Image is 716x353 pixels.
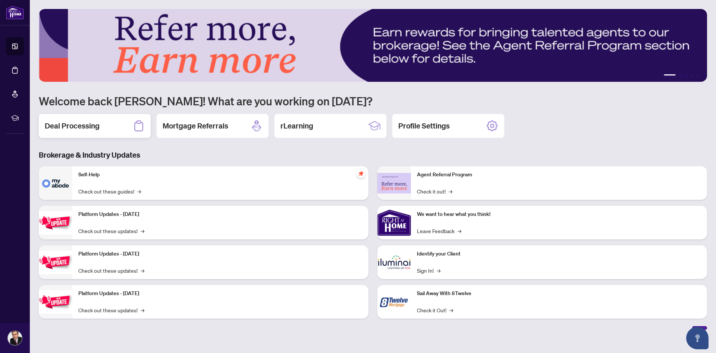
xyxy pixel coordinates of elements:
img: Platform Updates - July 21, 2025 [39,211,72,235]
img: Platform Updates - July 8, 2025 [39,251,72,274]
h2: Mortgage Referrals [163,121,228,131]
span: → [437,266,440,275]
img: Self-Help [39,166,72,200]
button: 5 [697,74,700,77]
span: → [449,306,453,314]
p: Platform Updates - [DATE] [78,210,362,219]
p: Agent Referral Program [417,171,701,179]
img: Platform Updates - June 23, 2025 [39,290,72,314]
button: 2 [679,74,682,77]
button: 3 [685,74,688,77]
a: Check it out!→ [417,187,452,195]
span: → [141,306,144,314]
img: Identify your Client [377,245,411,279]
h2: rLearning [280,121,313,131]
img: We want to hear what you think! [377,206,411,239]
img: Slide 0 [39,9,707,82]
p: Sail Away With 8Twelve [417,289,701,298]
p: Platform Updates - [DATE] [78,250,362,258]
button: Open asap [686,327,709,349]
p: Platform Updates - [DATE] [78,289,362,298]
a: Sign In!→ [417,266,440,275]
span: → [141,227,144,235]
button: 4 [691,74,694,77]
a: Check it Out!→ [417,306,453,314]
span: → [458,227,461,235]
a: Check out these updates!→ [78,266,144,275]
span: → [449,187,452,195]
a: Check out these updates!→ [78,227,144,235]
a: Check out these guides!→ [78,187,141,195]
h1: Welcome back [PERSON_NAME]! What are you working on [DATE]? [39,94,707,108]
p: Identify your Client [417,250,701,258]
img: Sail Away With 8Twelve [377,285,411,319]
button: 1 [664,74,676,77]
p: We want to hear what you think! [417,210,701,219]
p: Self-Help [78,171,362,179]
span: → [141,266,144,275]
a: Leave Feedback→ [417,227,461,235]
h2: Deal Processing [45,121,100,131]
img: Profile Icon [8,331,22,345]
h2: Profile Settings [398,121,450,131]
span: → [137,187,141,195]
h3: Brokerage & Industry Updates [39,150,707,160]
a: Check out these updates!→ [78,306,144,314]
img: logo [6,6,24,19]
span: pushpin [357,169,365,178]
img: Agent Referral Program [377,173,411,193]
